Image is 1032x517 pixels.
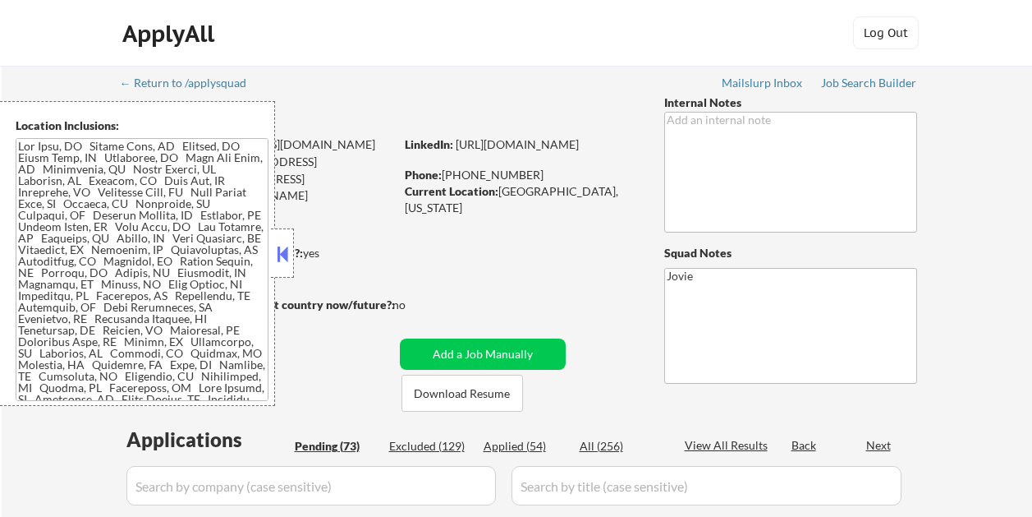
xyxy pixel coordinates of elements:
[405,168,442,182] strong: Phone:
[16,118,268,134] div: Location Inclusions:
[405,184,498,198] strong: Current Location:
[722,76,804,93] a: Mailslurp Inbox
[685,437,773,454] div: View All Results
[580,438,662,455] div: All (256)
[664,245,917,261] div: Squad Notes
[791,437,818,454] div: Back
[456,137,579,151] a: [URL][DOMAIN_NAME]
[392,297,439,313] div: no
[122,20,219,48] div: ApplyAll
[401,375,523,412] button: Download Resume
[511,466,901,505] input: Search by title (case sensitive)
[389,438,471,455] div: Excluded (129)
[400,339,566,370] button: Add a Job Manually
[664,95,917,111] div: Internal Notes
[722,77,804,89] div: Mailslurp Inbox
[405,183,637,215] div: [GEOGRAPHIC_DATA], [US_STATE]
[484,438,566,455] div: Applied (54)
[126,430,289,450] div: Applications
[120,76,262,93] a: ← Return to /applysquad
[821,76,917,93] a: Job Search Builder
[120,77,262,89] div: ← Return to /applysquad
[866,437,892,454] div: Next
[126,466,496,505] input: Search by company (case sensitive)
[853,16,919,49] button: Log Out
[295,438,377,455] div: Pending (73)
[821,77,917,89] div: Job Search Builder
[405,137,453,151] strong: LinkedIn:
[405,167,637,183] div: [PHONE_NUMBER]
